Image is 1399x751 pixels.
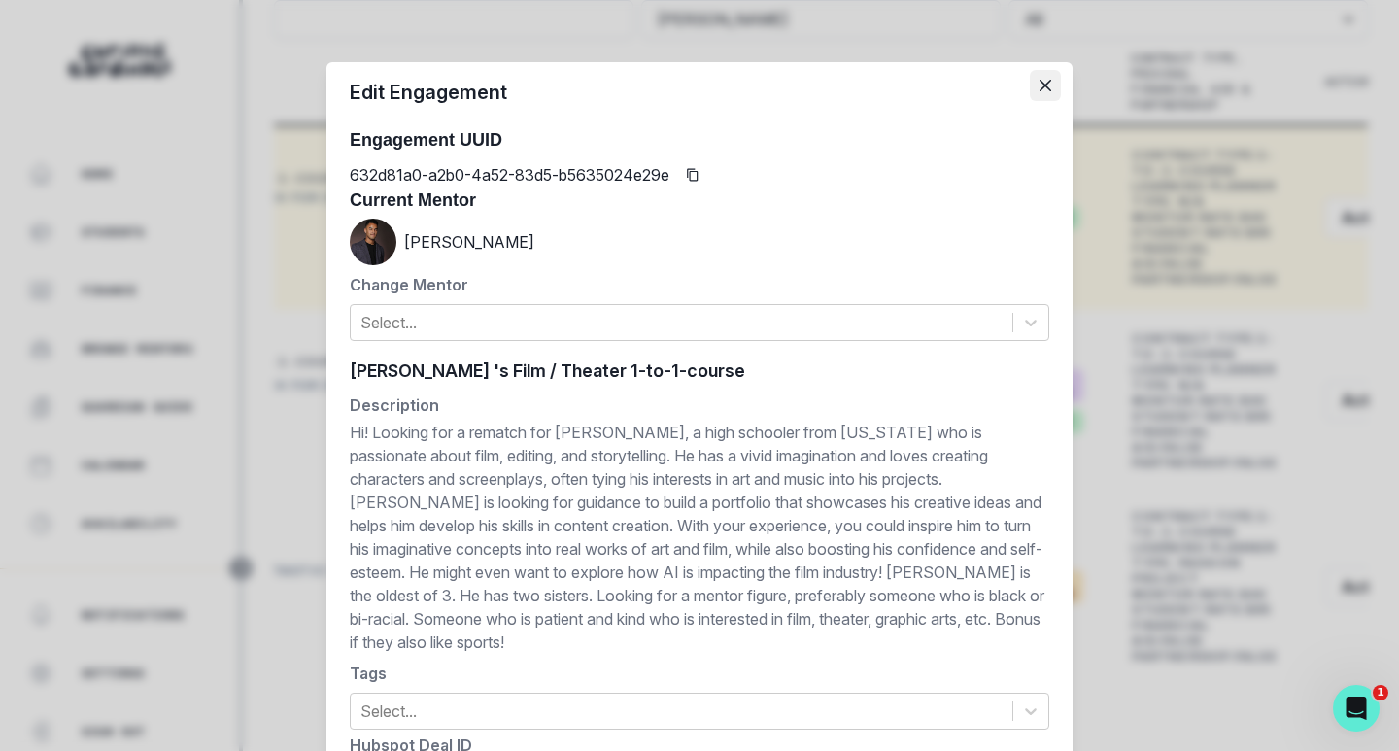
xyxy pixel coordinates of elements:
p: Change Mentor [350,273,1049,296]
iframe: Intercom live chat [1333,685,1380,732]
span: Hi! Looking for a rematch for [PERSON_NAME], a high schooler from [US_STATE] who is passionate ab... [350,417,1049,658]
h3: Engagement UUID [350,130,1049,152]
p: Tags [350,662,1049,685]
label: Description [350,393,1038,417]
p: 632d81a0-a2b0-4a52-83d5-b5635024e29e [350,163,669,187]
p: [PERSON_NAME] [404,230,534,254]
h3: Current Mentor [350,190,1049,212]
span: 1 [1373,685,1388,700]
header: Edit Engagement [326,62,1073,122]
button: Close [1030,70,1061,101]
img: Ismael [350,219,396,265]
span: [PERSON_NAME] 's Film / Theater 1-to-1-course [350,357,745,386]
button: Copied to clipboard [677,159,708,190]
